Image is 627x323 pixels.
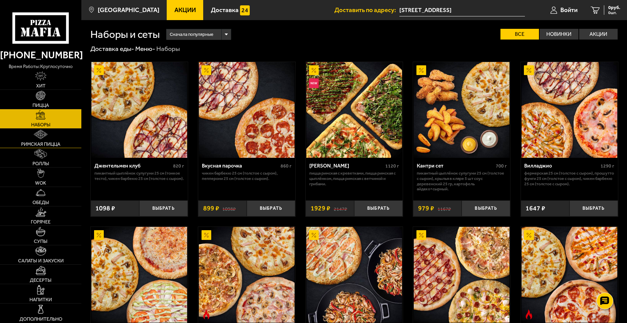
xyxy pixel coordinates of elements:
img: 3 пиццы [91,227,187,323]
label: Все [500,29,539,40]
a: Меню- [135,45,155,53]
span: Напитки [29,297,52,302]
button: Выбрать [354,200,403,216]
a: Доставка еды- [90,45,134,53]
img: Акционный [94,230,104,240]
img: Острое блюдо [524,310,534,319]
button: Выбрать [569,200,618,216]
label: Акции [579,29,618,40]
span: Римская пицца [21,142,60,146]
span: 1290 г [601,163,614,169]
img: Акционный [416,65,426,75]
span: 860 г [281,163,292,169]
img: 15daf4d41897b9f0e9f617042186c801.svg [240,5,250,15]
span: Десерты [30,278,52,282]
img: Акционный [309,65,319,75]
span: Хит [36,83,46,88]
span: Сначала популярные [170,28,213,41]
input: Ваш адрес доставки [399,4,525,16]
span: 979 ₽ [418,205,434,212]
a: АкционныйКантри сет [413,62,510,158]
img: Новинка [309,78,319,88]
span: WOK [35,181,46,185]
span: 820 г [173,163,184,169]
span: 700 г [496,163,507,169]
img: Вилла Капри [306,227,402,323]
a: АкционныйВилладжио [521,62,618,158]
span: 1647 ₽ [526,205,545,212]
button: Выбрать [247,200,295,216]
span: 0 руб. [608,5,620,10]
p: Пицца Римская с креветками, Пицца Римская с цыплёнком, Пицца Римская с ветчиной и грибами. [309,171,399,186]
img: Мама Миа [306,62,402,158]
span: 1120 г [385,163,399,169]
img: Вилладжио [522,62,617,158]
s: 1098 ₽ [222,205,236,212]
span: 1098 ₽ [95,205,115,212]
p: Пикантный цыплёнок сулугуни 25 см (толстое с сыром), крылья в кляре 5 шт соус деревенский 25 гр, ... [417,171,507,191]
div: Кантри сет [417,163,494,169]
span: [GEOGRAPHIC_DATA] [98,7,159,13]
img: Акционный [524,230,534,240]
span: Доставка [211,7,239,13]
img: Кантри сет [414,62,510,158]
a: АкционныйОстрое блюдоБеатриче [521,227,618,323]
a: АкционныйОстрое блюдоТрио из Рио [198,227,295,323]
p: Пикантный цыплёнок сулугуни 25 см (тонкое тесто), Чикен Барбекю 25 см (толстое с сыром). [94,171,184,181]
span: 899 ₽ [203,205,219,212]
a: АкционныйДжентельмен клуб [91,62,188,158]
img: Трио из Рио [199,227,295,323]
img: ДаВинчи сет [414,227,510,323]
div: [PERSON_NAME] [309,163,384,169]
a: АкционныйВилла Капри [306,227,403,323]
div: Вкусная парочка [202,163,279,169]
div: Джентельмен клуб [94,163,172,169]
button: Выбрать [139,200,188,216]
p: Фермерская 25 см (толстое с сыром), Прошутто Фунги 25 см (толстое с сыром), Чикен Барбекю 25 см (... [524,171,614,186]
div: Вилладжио [524,163,599,169]
a: Акционный3 пиццы [91,227,188,323]
span: 0 шт. [608,11,620,15]
span: Горячее [31,219,51,224]
span: Войти [560,7,577,13]
span: Салаты и закуски [18,258,64,263]
span: Обеды [32,200,49,205]
p: Чикен Барбекю 25 см (толстое с сыром), Пепперони 25 см (толстое с сыром). [202,171,292,181]
label: Новинки [540,29,578,40]
img: Акционный [202,65,211,75]
button: Выбрать [462,200,510,216]
span: Дополнительно [19,317,62,321]
img: Джентельмен клуб [91,62,187,158]
s: 2147 ₽ [334,205,347,212]
span: Доставить по адресу: [334,7,399,13]
div: Наборы [156,45,180,53]
img: Акционный [94,65,104,75]
img: Акционный [309,230,319,240]
s: 1167 ₽ [438,205,451,212]
span: Пицца [32,103,49,108]
img: Вкусная парочка [199,62,295,158]
span: Акции [174,7,196,13]
img: Акционный [202,230,211,240]
a: АкционныйВкусная парочка [198,62,295,158]
img: Акционный [416,230,426,240]
span: 1929 ₽ [311,205,330,212]
img: Беатриче [522,227,617,323]
span: Наборы [31,122,51,127]
img: Акционный [524,65,534,75]
span: Супы [34,239,48,244]
a: АкционныйДаВинчи сет [413,227,510,323]
span: Роллы [32,161,49,166]
a: АкционныйНовинкаМама Миа [306,62,403,158]
img: Острое блюдо [202,310,211,319]
h1: Наборы и сеты [90,29,160,40]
